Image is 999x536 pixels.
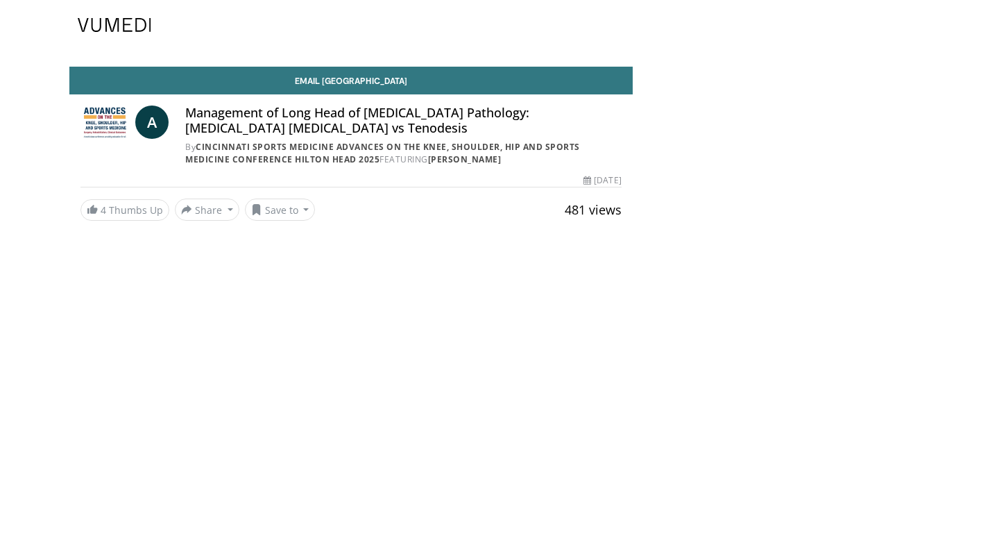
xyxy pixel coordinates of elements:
[135,106,169,139] a: A
[583,174,621,187] div: [DATE]
[185,141,580,165] a: Cincinnati Sports Medicine Advances on the Knee, Shoulder, Hip and Sports Medicine Conference Hil...
[245,199,316,221] button: Save to
[428,153,502,165] a: [PERSON_NAME]
[565,201,622,218] span: 481 views
[185,141,622,166] div: By FEATURING
[69,67,633,94] a: Email [GEOGRAPHIC_DATA]
[175,199,239,221] button: Share
[80,199,169,221] a: 4 Thumbs Up
[185,106,622,135] h4: Management of Long Head of [MEDICAL_DATA] Pathology: [MEDICAL_DATA] [MEDICAL_DATA] vs Tenodesis
[78,18,151,32] img: VuMedi Logo
[80,106,130,139] img: Cincinnati Sports Medicine Advances on the Knee, Shoulder, Hip and Sports Medicine Conference Hil...
[101,203,106,217] span: 4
